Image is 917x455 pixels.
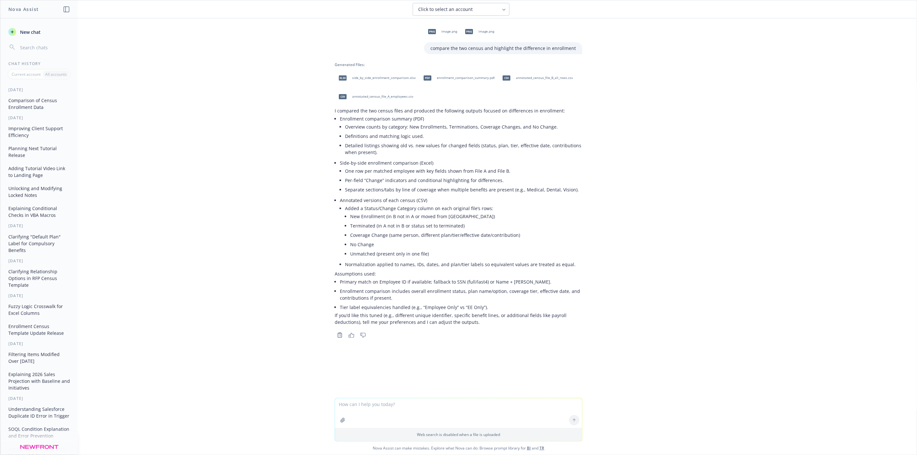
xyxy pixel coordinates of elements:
li: Normalization applied to names, IDs, dates, and plan/tier labels so equivalent values are treated... [345,260,582,269]
div: [DATE] [1,341,78,346]
span: annotated_census_file_B_all_rows.csv [516,76,573,80]
span: pdf [424,75,431,80]
button: Clarifying "Default Plan" Label for Compulsory Benefits [6,231,73,256]
li: Per-field “Change” indicators and conditional highlighting for differences. [345,176,582,185]
button: Planning Next Tutorial Release [6,143,73,160]
p: Assumptions used: [335,270,582,277]
div: [DATE] [1,87,78,92]
p: Annotated versions of each census (CSV) [340,197,582,204]
div: csvannotated_census_file_B_all_rows.csv [498,70,574,86]
button: Adding Tutorial Video Link to Landing Page [6,163,73,180]
p: All accounts [45,72,67,77]
button: Enrollment Census Template Update Release [6,321,73,338]
li: Overview counts by category: New Enrollments, Terminations, Coverage Changes, and No Change. [345,122,582,131]
li: Separate sections/tabs by line of coverage when multiple benefits are present (e.g., Medical, Den... [345,185,582,194]
li: One row per matched employee with key fields shown from File A and File B. [345,166,582,176]
span: enrollment_comparison_summary.pdf [437,76,495,80]
li: Primary match on Employee ID if available; fallback to SSN (full/last4) or Name + [PERSON_NAME]. [340,277,582,286]
span: image.png [441,29,457,34]
span: png [465,29,473,34]
button: Clarifying Relationship Options in RFP Census Template [6,266,73,290]
li: Unmatched (present only in one file) [350,249,582,258]
button: Filtering Items Modified Over [DATE] [6,349,73,366]
p: I compared the two census files and produced the following outputs focused on differences in enro... [335,107,582,114]
div: pdfenrollment_comparison_summary.pdf [419,70,496,86]
span: png [428,29,436,34]
div: Generated Files: [335,62,582,67]
span: New chat [19,29,41,35]
p: Web search is disabled when a file is uploaded [339,432,578,437]
p: If you’d like this tuned (e.g., different unique identifier, specific benefit lines, or additiona... [335,312,582,325]
li: Tier label equivalencies handled (e.g., “Employee Only” vs “EE Only”). [340,303,582,312]
h1: Nova Assist [8,6,39,13]
div: [DATE] [1,293,78,298]
button: SOQL Condition Explanation and Error Prevention [6,424,73,441]
li: New Enrollment (in B not in A or moved from [GEOGRAPHIC_DATA]) [350,212,582,221]
li: Definitions and matching logic used. [345,131,582,141]
li: Terminated (in A not in B or status set to terminated) [350,221,582,230]
button: Unlocking and Modifying Locked Notes [6,183,73,200]
span: image.png [478,29,494,34]
p: Enrollment comparison summary (PDF) [340,115,582,122]
div: pngimage.png [461,24,496,40]
span: annotated_census_file_A_employees.csv [352,94,413,99]
li: No Change [350,240,582,249]
button: Improving Client Support Efficiency [6,123,73,140]
button: New chat [6,26,73,38]
span: Nova Assist can make mistakes. Explore what Nova can do: Browse prompt library for and [3,441,914,455]
div: [DATE] [1,258,78,264]
li: Detailed listings showing old vs. new values for changed fields (status, plan, tier, effective da... [345,141,582,157]
a: BI [527,445,531,451]
li: Enrollment comparison includes overall enrollment status, plan name/option, coverage tier, effect... [340,286,582,303]
button: Comparison of Census Enrollment Data [6,95,73,112]
div: Chat History [1,61,78,66]
div: csvannotated_census_file_A_employees.csv [335,89,415,105]
input: Search chats [19,43,70,52]
span: csv [503,75,510,80]
span: side_by_side_enrollment_comparison.xlsx [352,76,416,80]
span: xlsx [339,75,347,80]
p: Current account [12,72,41,77]
button: Fuzzy Logic Crosswalk for Excel Columns [6,301,73,318]
div: [DATE] [1,115,78,121]
li: Added a Status/Change Category column on each original file’s rows: [345,204,582,260]
p: Side-by-side enrollment comparison (Excel) [340,160,582,166]
div: [DATE] [1,223,78,228]
button: Explaining Conditional Checks in VBA Macros [6,203,73,220]
div: [DATE] [1,396,78,401]
button: Thumbs down [358,331,368,340]
div: pngimage.png [424,24,458,40]
p: compare the two census and highlight the difference in enrollment [430,45,576,52]
span: csv [339,94,347,99]
svg: Copy to clipboard [337,332,343,338]
button: Explaining 2026 Sales Projection with Baseline and Initiatives [6,369,73,393]
div: xlsxside_by_side_enrollment_comparison.xlsx [335,70,417,86]
button: Click to select an account [413,3,509,16]
a: TR [539,445,544,451]
button: Understanding Salesforce Duplicate ID Error in Trigger [6,404,73,421]
span: Click to select an account [418,6,473,13]
li: Coverage Change (same person, different plan/tier/effective date/contribution) [350,230,582,240]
